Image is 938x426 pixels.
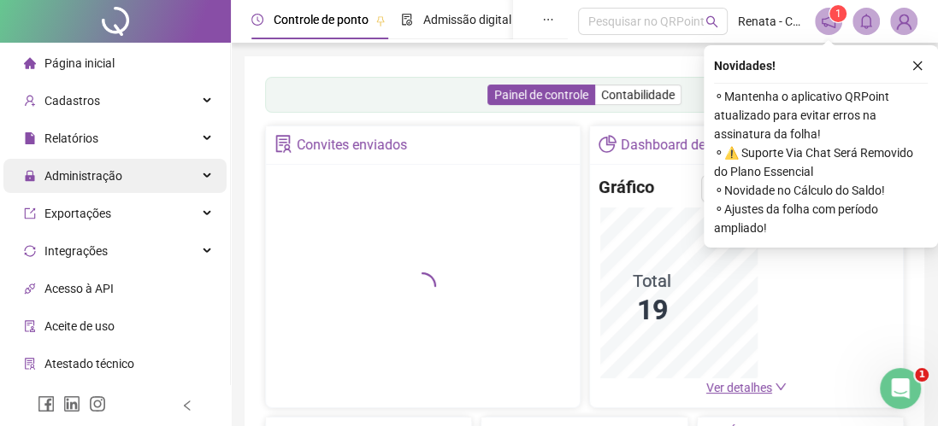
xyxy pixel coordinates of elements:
[714,143,928,181] span: ⚬ ⚠️ Suporte Via Chat Será Removido do Plano Essencial
[44,319,115,333] span: Aceite de uso
[38,395,55,412] span: facebook
[24,170,36,182] span: lock
[274,135,292,153] span: solution
[274,13,369,26] span: Controle de ponto
[375,15,386,26] span: pushpin
[714,87,928,143] span: ⚬ Mantenha o aplicativo QRPoint atualizado para evitar erros na assinatura da folha!
[775,381,787,393] span: down
[494,88,588,102] span: Painel de controle
[251,14,263,26] span: clock-circle
[835,8,841,20] span: 1
[63,395,80,412] span: linkedin
[542,14,554,26] span: ellipsis
[599,135,616,153] span: pie-chart
[880,368,921,409] iframe: Intercom live chat
[601,88,675,102] span: Contabilidade
[24,207,36,219] span: export
[89,395,106,412] span: instagram
[714,200,928,237] span: ⚬ Ajustes da folha com período ampliado!
[181,400,193,411] span: left
[858,14,874,29] span: bell
[24,283,36,295] span: api
[738,12,805,31] span: Renata - CASA DKRA LTDA
[599,175,654,199] h4: Gráfico
[44,56,115,70] span: Página inicial
[44,207,111,220] span: Exportações
[44,244,108,258] span: Integrações
[404,266,442,305] span: loading
[44,94,100,108] span: Cadastros
[915,368,929,382] span: 1
[891,9,917,34] img: 90032
[714,181,928,200] span: ⚬ Novidade no Cálculo do Saldo!
[44,357,134,371] span: Atestado técnico
[297,131,407,160] div: Convites enviados
[24,358,36,370] span: solution
[423,13,511,26] span: Admissão digital
[44,282,114,295] span: Acesso à API
[706,381,772,394] span: Ver detalhes
[24,57,36,69] span: home
[44,131,98,145] span: Relatórios
[706,381,787,394] a: Ver detalhes down
[24,95,36,107] span: user-add
[24,132,36,144] span: file
[705,15,718,28] span: search
[24,245,36,257] span: sync
[24,320,36,332] span: audit
[44,169,122,183] span: Administração
[821,14,836,29] span: notification
[621,131,755,160] div: Dashboard de jornada
[401,14,413,26] span: file-done
[714,56,776,75] span: Novidades !
[829,5,847,22] sup: 1
[911,60,923,72] span: close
